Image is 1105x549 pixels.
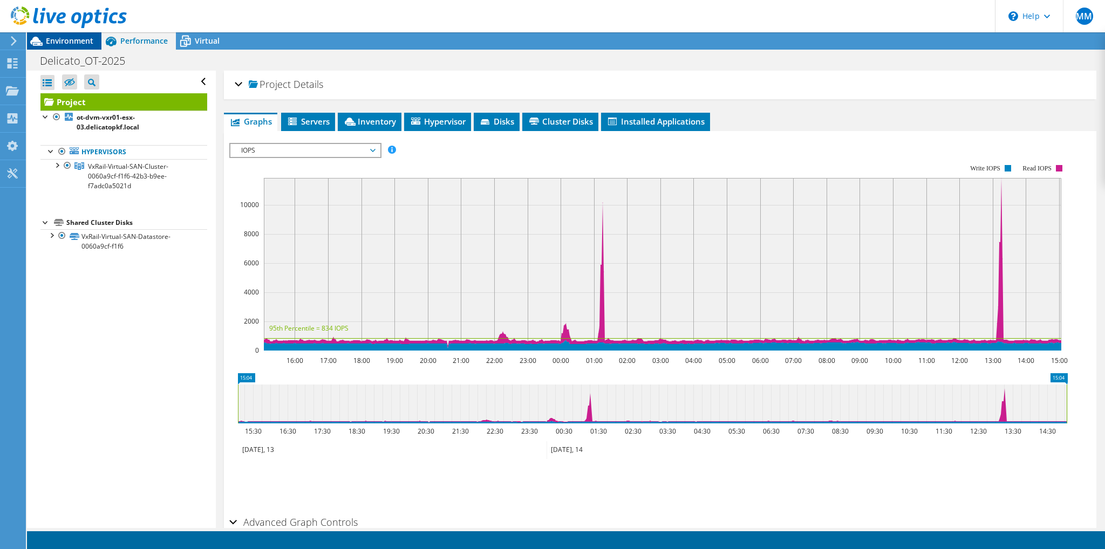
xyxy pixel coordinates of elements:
span: Environment [46,36,93,46]
span: Hypervisor [410,116,466,127]
span: Disks [479,116,514,127]
text: 09:00 [851,356,868,365]
text: 8000 [244,229,259,238]
text: 02:00 [618,356,635,365]
span: VxRail-Virtual-SAN-Cluster-0060a9cf-f1f6-42b3-b9ee-f7adc0a5021d [88,162,168,190]
text: 10:00 [884,356,901,365]
text: 06:30 [762,427,779,436]
text: 14:30 [1039,427,1055,436]
span: Installed Applications [606,116,705,127]
span: Virtual [195,36,220,46]
span: Performance [120,36,168,46]
text: 23:30 [521,427,537,436]
text: 4000 [244,287,259,297]
h2: Advanced Graph Controls [229,511,358,533]
text: 18:00 [353,356,370,365]
text: 07:00 [785,356,801,365]
text: 22:30 [486,427,503,436]
text: 02:30 [624,427,641,436]
span: IOPS [236,144,374,157]
text: 16:30 [279,427,296,436]
text: 13:00 [984,356,1001,365]
a: Project [40,93,207,111]
text: 01:00 [585,356,602,365]
text: 07:30 [797,427,814,436]
text: 09:30 [866,427,883,436]
text: 08:00 [818,356,835,365]
div: Shared Cluster Disks [66,216,207,229]
span: Graphs [229,116,272,127]
text: 16:00 [286,356,303,365]
text: 19:00 [386,356,403,365]
text: 14:00 [1017,356,1034,365]
span: Project [249,79,291,90]
text: 17:30 [313,427,330,436]
text: 12:30 [970,427,986,436]
a: VxRail-Virtual-SAN-Datastore-0060a9cf-f1f6 [40,229,207,253]
text: 04:30 [693,427,710,436]
text: 05:30 [728,427,745,436]
span: MM [1076,8,1093,25]
text: 15:30 [244,427,261,436]
a: Hypervisors [40,145,207,159]
text: 20:00 [419,356,436,365]
h1: Delicato_OT-2025 [35,55,142,67]
text: 03:30 [659,427,676,436]
text: 12:00 [951,356,967,365]
text: 10000 [240,200,259,209]
text: Write IOPS [970,164,1000,172]
text: 19:30 [383,427,399,436]
text: 04:00 [685,356,701,365]
text: 00:00 [552,356,569,365]
text: 20:30 [417,427,434,436]
text: 22:00 [486,356,502,365]
text: 03:00 [652,356,669,365]
text: 17:00 [319,356,336,365]
a: ot-dvm-vxr01-esx-03.delicatopkf.local [40,111,207,134]
text: 06:00 [752,356,768,365]
text: 21:00 [452,356,469,365]
text: 15:00 [1051,356,1067,365]
text: 08:30 [831,427,848,436]
span: Cluster Disks [528,116,593,127]
text: 0 [255,346,259,355]
text: 6000 [244,258,259,267]
text: 11:00 [918,356,935,365]
span: Inventory [343,116,396,127]
svg: \n [1008,11,1018,21]
b: ot-dvm-vxr01-esx-03.delicatopkf.local [77,113,139,132]
text: 11:30 [935,427,952,436]
text: 10:30 [901,427,917,436]
text: 18:30 [348,427,365,436]
a: VxRail-Virtual-SAN-Cluster-0060a9cf-f1f6-42b3-b9ee-f7adc0a5021d [40,159,207,193]
span: Details [294,78,323,91]
text: Read IOPS [1022,164,1052,172]
text: 21:30 [452,427,468,436]
text: 23:00 [519,356,536,365]
text: 2000 [244,317,259,326]
text: 01:30 [590,427,606,436]
text: 95th Percentile = 834 IOPS [269,324,349,333]
text: 05:00 [718,356,735,365]
text: 00:30 [555,427,572,436]
text: 13:30 [1004,427,1021,436]
span: Servers [287,116,330,127]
